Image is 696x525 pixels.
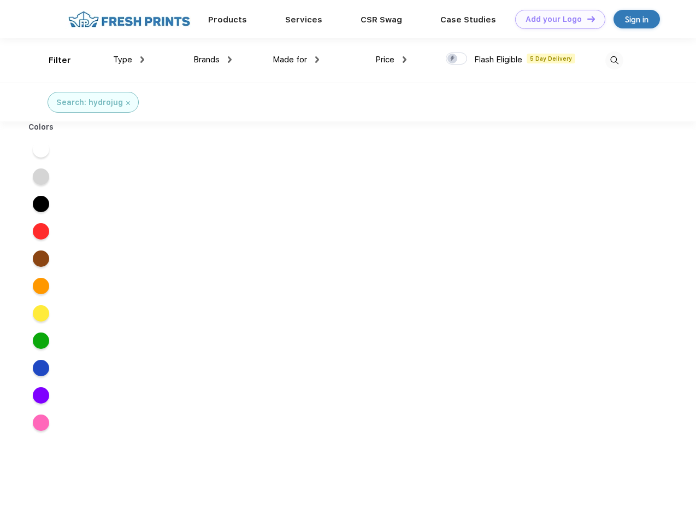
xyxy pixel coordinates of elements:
[587,16,595,22] img: DT
[193,55,220,65] span: Brands
[605,51,623,69] img: desktop_search.svg
[140,56,144,63] img: dropdown.png
[526,15,582,24] div: Add your Logo
[228,56,232,63] img: dropdown.png
[208,15,247,25] a: Products
[614,10,660,28] a: Sign in
[113,55,132,65] span: Type
[375,55,394,65] span: Price
[527,54,575,63] span: 5 Day Delivery
[625,13,648,26] div: Sign in
[474,55,522,65] span: Flash Eligible
[65,10,193,29] img: fo%20logo%202.webp
[273,55,307,65] span: Made for
[56,97,123,108] div: Search: hydrojug
[403,56,406,63] img: dropdown.png
[20,121,62,133] div: Colors
[126,101,130,105] img: filter_cancel.svg
[315,56,319,63] img: dropdown.png
[49,54,71,67] div: Filter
